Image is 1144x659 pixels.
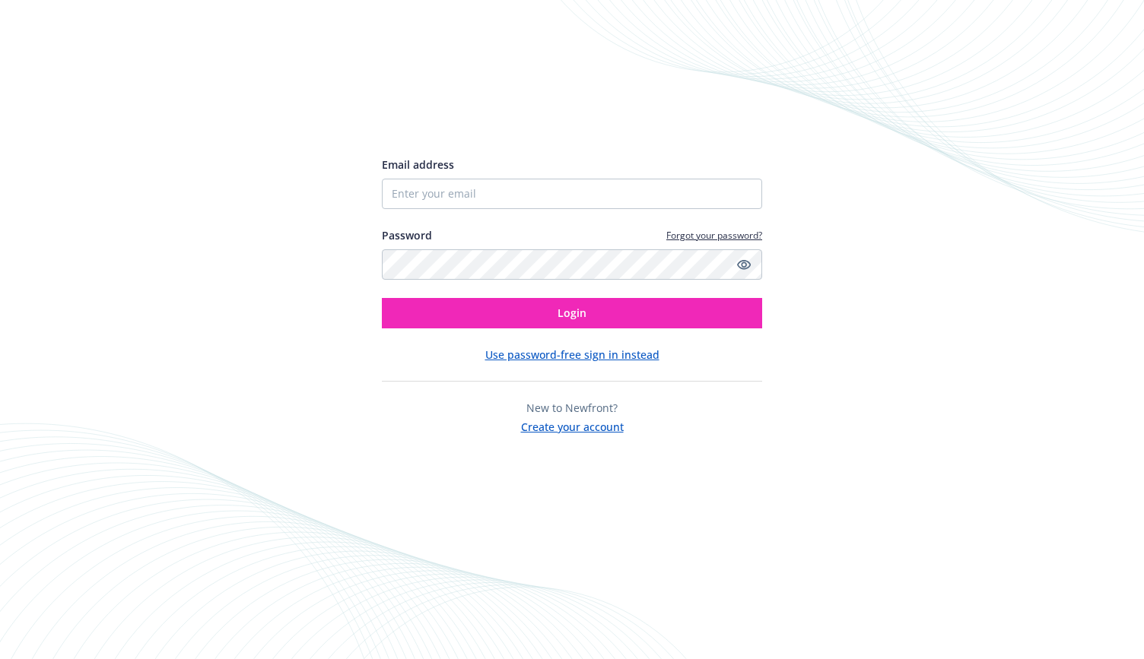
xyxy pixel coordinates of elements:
[382,102,526,128] img: Newfront logo
[526,401,618,415] span: New to Newfront?
[382,249,762,280] input: Enter your password
[485,347,659,363] button: Use password-free sign in instead
[558,306,586,320] span: Login
[382,157,454,172] span: Email address
[382,179,762,209] input: Enter your email
[521,416,624,435] button: Create your account
[666,229,762,242] a: Forgot your password?
[382,298,762,328] button: Login
[735,255,753,274] a: Show password
[382,227,432,243] label: Password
